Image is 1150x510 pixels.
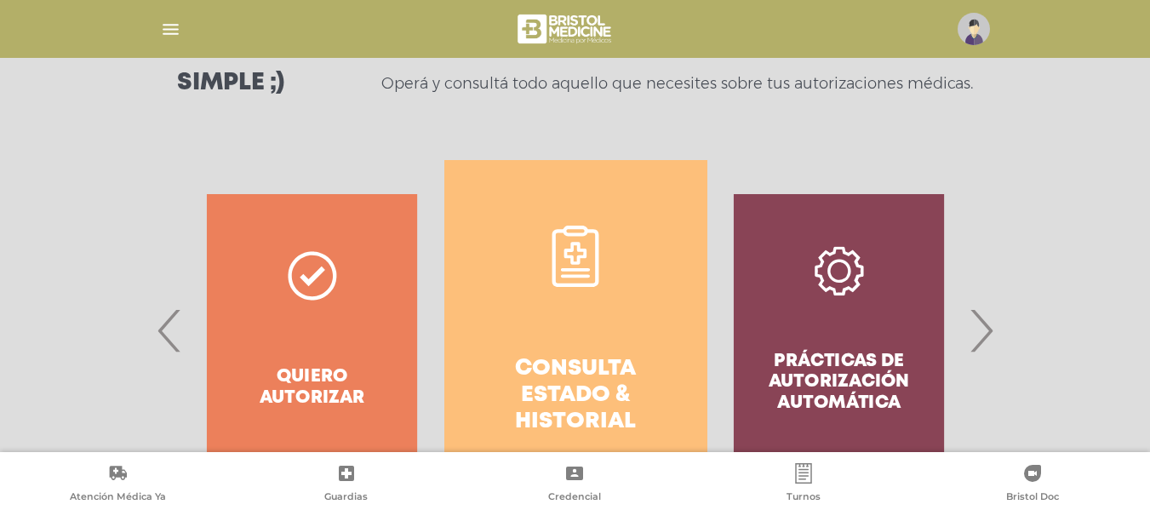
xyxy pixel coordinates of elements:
span: Turnos [787,490,821,506]
p: Operá y consultá todo aquello que necesites sobre tus autorizaciones médicas. [381,73,973,94]
span: Credencial [548,490,601,506]
a: Guardias [232,463,461,507]
span: Guardias [324,490,368,506]
h4: Consulta estado & historial [475,356,677,436]
span: Atención Médica Ya [70,490,166,506]
img: profile-placeholder.svg [958,13,990,45]
a: Turnos [689,463,918,507]
img: Cober_menu-lines-white.svg [160,19,181,40]
span: Previous [153,284,186,376]
a: Atención Médica Ya [3,463,232,507]
h3: Simple ;) [177,72,284,95]
span: Next [964,284,998,376]
a: Credencial [461,463,689,507]
a: Bristol Doc [918,463,1147,507]
img: bristol-medicine-blanco.png [515,9,616,49]
span: Bristol Doc [1006,490,1059,506]
a: Consulta estado & historial [444,160,707,501]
